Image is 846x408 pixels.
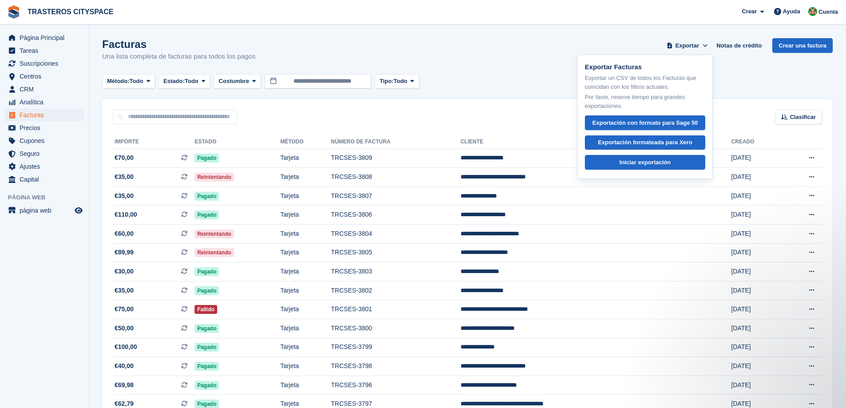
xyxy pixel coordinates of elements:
[731,149,782,168] td: [DATE]
[280,168,331,187] td: Tarjeta
[585,74,706,91] p: Exportar un CSV de todos los Facturas que coincidan con los filtros actuales.
[115,324,134,333] span: €50,00
[20,83,73,95] span: CRM
[731,135,782,149] th: Creado
[195,381,219,390] span: Pagado
[461,135,651,149] th: Cliente
[731,243,782,262] td: [DATE]
[4,160,84,173] a: menu
[731,338,782,357] td: [DATE]
[731,168,782,187] td: [DATE]
[115,267,134,276] span: €30,00
[331,243,461,262] td: TRCSES-3805
[4,109,84,121] a: menu
[20,122,73,134] span: Precios
[73,205,84,216] a: Vista previa de la tienda
[331,135,461,149] th: Número de factura
[280,186,331,206] td: Tarjeta
[280,225,331,244] td: Tarjeta
[585,93,706,110] p: Por favor, reserve tiempo para grandes exportaciones.
[331,319,461,338] td: TRCSES-3800
[331,300,461,319] td: TRCSES-3801
[818,8,838,16] span: Cuenta
[280,300,331,319] td: Tarjeta
[102,38,255,50] h1: Facturas
[280,243,331,262] td: Tarjeta
[107,77,130,86] span: Método:
[115,361,134,371] span: €40,00
[331,225,461,244] td: TRCSES-3804
[790,113,816,122] span: Clasificar
[20,32,73,44] span: Página Principal
[115,380,134,390] span: €69,98
[585,155,706,170] a: Iniciar exportación
[214,74,261,89] button: Costumbre
[195,173,234,182] span: Reintentando
[115,248,134,257] span: €89,99
[731,300,782,319] td: [DATE]
[115,191,134,201] span: €35,00
[675,41,699,50] span: Exportar
[7,5,20,19] img: stora-icon-8386f47178a22dfd0bd8f6a31ec36ba5ce8667c1dd55bd0f319d3a0aa187defe.svg
[4,147,84,160] a: menu
[115,305,134,314] span: €75,00
[713,38,765,53] a: Notas de crédito
[393,77,407,86] span: Todo
[185,77,199,86] span: Todo
[115,342,137,352] span: €100,00
[4,44,84,57] a: menu
[731,186,782,206] td: [DATE]
[218,77,249,86] span: Costumbre
[585,115,706,130] a: Exportación con formato para Sage 50
[280,262,331,281] td: Tarjeta
[4,204,84,217] a: menú
[280,357,331,376] td: Tarjeta
[808,7,817,16] img: CitySpace
[195,192,219,201] span: Pagado
[4,32,84,44] a: menu
[331,168,461,187] td: TRCSES-3808
[113,135,195,149] th: Importe
[331,338,461,357] td: TRCSES-3799
[331,281,461,300] td: TRCSES-3802
[8,193,88,202] span: Página web
[4,135,84,147] a: menu
[20,96,73,108] span: Analítica
[195,135,280,149] th: Estado
[195,362,219,371] span: Pagado
[280,338,331,357] td: Tarjeta
[731,206,782,225] td: [DATE]
[665,38,710,53] button: Exportar
[130,77,143,86] span: Todo
[331,376,461,395] td: TRCSES-3796
[4,122,84,134] a: menu
[772,38,833,53] a: Crear una factura
[195,324,219,333] span: Pagado
[375,74,419,89] button: Tipo: Todo
[731,262,782,281] td: [DATE]
[115,229,134,238] span: €60,00
[4,173,84,186] a: menu
[115,172,134,182] span: €35,00
[20,173,73,186] span: Capital
[331,262,461,281] td: TRCSES-3803
[4,83,84,95] a: menu
[731,225,782,244] td: [DATE]
[115,286,134,295] span: €35,00
[731,376,782,395] td: [DATE]
[102,51,255,62] p: Una lista completa de facturas para todos los pagos
[195,286,219,295] span: Pagado
[4,57,84,70] a: menu
[20,44,73,57] span: Tareas
[20,160,73,173] span: Ajustes
[592,119,698,127] div: Exportación con formato para Sage 50
[331,206,461,225] td: TRCSES-3806
[380,77,394,86] span: Tipo:
[20,109,73,121] span: Facturas
[115,210,137,219] span: €110,00
[731,319,782,338] td: [DATE]
[195,248,234,257] span: Reintentando
[280,206,331,225] td: Tarjeta
[280,319,331,338] td: Tarjeta
[331,186,461,206] td: TRCSES-3807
